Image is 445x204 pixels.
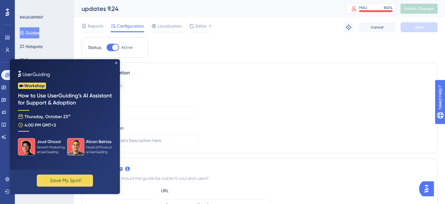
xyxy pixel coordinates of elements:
button: Save [400,22,438,32]
input: Type your Guide’s Name here [93,109,193,115]
div: Guide Information [88,69,431,77]
span: Reports [88,22,103,30]
button: ✨ Save My Spot!✨ [27,115,83,127]
div: Choose A Rule [88,187,156,194]
iframe: UserGuiding AI Assistant Launcher [419,180,438,198]
button: Hotspots [20,41,43,52]
button: Guides [20,27,39,38]
button: BannersBETA [20,55,49,66]
div: URL [161,187,229,194]
span: Need Help? [15,2,39,9]
button: Cancel [358,22,396,32]
span: Publish Changes [404,6,434,11]
span: Active [121,45,133,50]
button: Publish Changes [400,4,438,14]
div: ENGAGEMENT [20,15,43,20]
div: updates 9.24 [82,4,331,13]
span: Editor [195,22,207,30]
div: Page Targeting [88,165,431,172]
div: MAU [359,5,367,10]
span: Localization [158,22,182,30]
div: BETA [43,59,49,62]
input: Type your Guide’s Description here [93,137,193,144]
div: 100 % [384,5,392,10]
span: Configuration [117,22,144,30]
div: On which pages should the guide be visible to your end users? [88,175,431,182]
span: Save [415,25,423,30]
div: Status: [88,44,102,51]
span: Cancel [371,25,384,30]
div: Close Preview [105,2,108,5]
